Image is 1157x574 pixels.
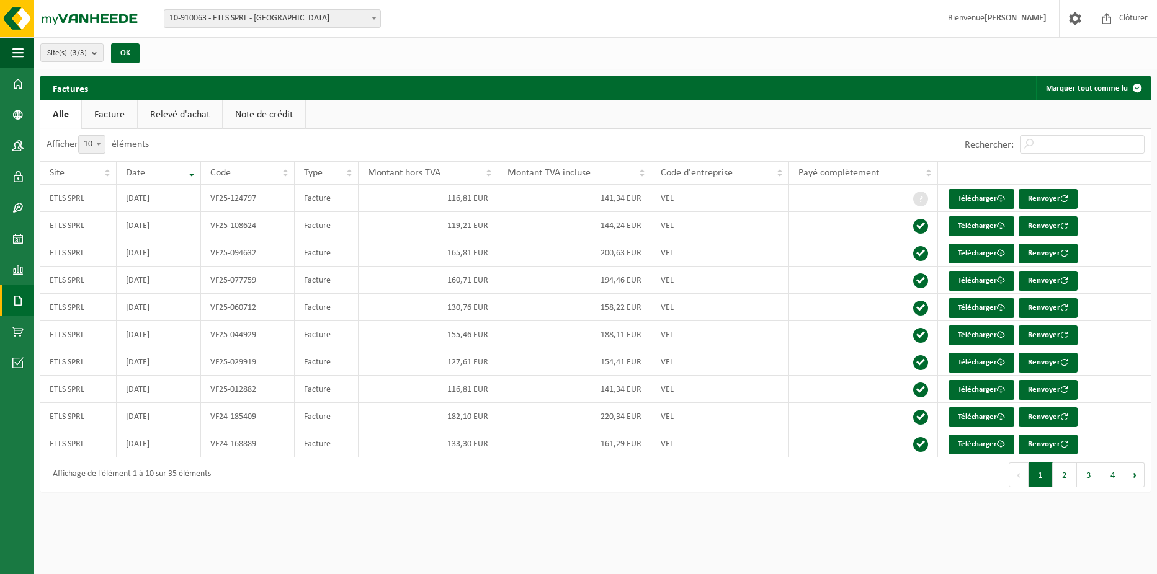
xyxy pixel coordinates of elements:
[359,185,498,212] td: 116,81 EUR
[1009,462,1029,487] button: Previous
[985,14,1047,23] strong: [PERSON_NAME]
[295,348,359,376] td: Facture
[507,168,591,178] span: Montant TVA incluse
[40,100,81,129] a: Alle
[40,321,117,348] td: ETLS SPRL
[1019,271,1078,291] button: Renvoyer
[359,376,498,403] td: 116,81 EUR
[949,407,1014,427] a: Télécharger
[47,464,211,486] div: Affichage de l'élément 1 à 10 sur 35 éléments
[40,239,117,267] td: ETLS SPRL
[949,271,1014,291] a: Télécharger
[661,168,733,178] span: Code d'entreprise
[359,321,498,348] td: 155,46 EUR
[498,294,652,321] td: 158,22 EUR
[651,185,788,212] td: VEL
[138,100,222,129] a: Relevé d'achat
[6,547,207,574] iframe: chat widget
[359,430,498,457] td: 133,30 EUR
[498,430,652,457] td: 161,29 EUR
[40,76,101,100] h2: Factures
[295,212,359,239] td: Facture
[798,168,879,178] span: Payé complètement
[498,185,652,212] td: 141,34 EUR
[949,298,1014,318] a: Télécharger
[1125,462,1145,487] button: Next
[1036,76,1150,100] button: Marquer tout comme lu
[651,348,788,376] td: VEL
[965,140,1014,150] label: Rechercher:
[304,168,323,178] span: Type
[1019,244,1078,263] button: Renvoyer
[949,380,1014,400] a: Télécharger
[201,403,294,430] td: VF24-185409
[47,139,149,149] label: Afficher éléments
[651,403,788,430] td: VEL
[498,267,652,294] td: 194,46 EUR
[949,325,1014,345] a: Télécharger
[201,376,294,403] td: VF25-012882
[79,136,105,153] span: 10
[78,135,105,154] span: 10
[111,43,140,63] button: OK
[40,348,117,376] td: ETLS SPRL
[40,376,117,403] td: ETLS SPRL
[651,239,788,267] td: VEL
[359,239,498,267] td: 165,81 EUR
[40,43,104,62] button: Site(s)(3/3)
[117,294,201,321] td: [DATE]
[201,185,294,212] td: VF25-124797
[1029,462,1053,487] button: 1
[164,10,380,27] span: 10-910063 - ETLS SPRL - CHAPELLE-À-WATTINES
[164,9,381,28] span: 10-910063 - ETLS SPRL - CHAPELLE-À-WATTINES
[368,168,440,178] span: Montant hors TVA
[498,212,652,239] td: 144,24 EUR
[1077,462,1101,487] button: 3
[359,403,498,430] td: 182,10 EUR
[40,403,117,430] td: ETLS SPRL
[295,376,359,403] td: Facture
[40,267,117,294] td: ETLS SPRL
[498,403,652,430] td: 220,34 EUR
[359,212,498,239] td: 119,21 EUR
[295,239,359,267] td: Facture
[1101,462,1125,487] button: 4
[117,239,201,267] td: [DATE]
[359,348,498,376] td: 127,61 EUR
[949,353,1014,373] a: Télécharger
[498,348,652,376] td: 154,41 EUR
[1019,189,1078,209] button: Renvoyer
[50,168,65,178] span: Site
[201,212,294,239] td: VF25-108624
[295,430,359,457] td: Facture
[295,267,359,294] td: Facture
[1053,462,1077,487] button: 2
[949,216,1014,236] a: Télécharger
[201,430,294,457] td: VF24-168889
[295,321,359,348] td: Facture
[651,430,788,457] td: VEL
[117,430,201,457] td: [DATE]
[295,185,359,212] td: Facture
[359,294,498,321] td: 130,76 EUR
[82,100,137,129] a: Facture
[359,267,498,294] td: 160,71 EUR
[651,267,788,294] td: VEL
[126,168,145,178] span: Date
[117,321,201,348] td: [DATE]
[201,239,294,267] td: VF25-094632
[70,49,87,57] count: (3/3)
[651,294,788,321] td: VEL
[40,430,117,457] td: ETLS SPRL
[295,294,359,321] td: Facture
[201,348,294,376] td: VF25-029919
[47,44,87,63] span: Site(s)
[295,403,359,430] td: Facture
[117,212,201,239] td: [DATE]
[1019,435,1078,454] button: Renvoyer
[201,321,294,348] td: VF25-044929
[498,376,652,403] td: 141,34 EUR
[651,376,788,403] td: VEL
[117,376,201,403] td: [DATE]
[1019,353,1078,373] button: Renvoyer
